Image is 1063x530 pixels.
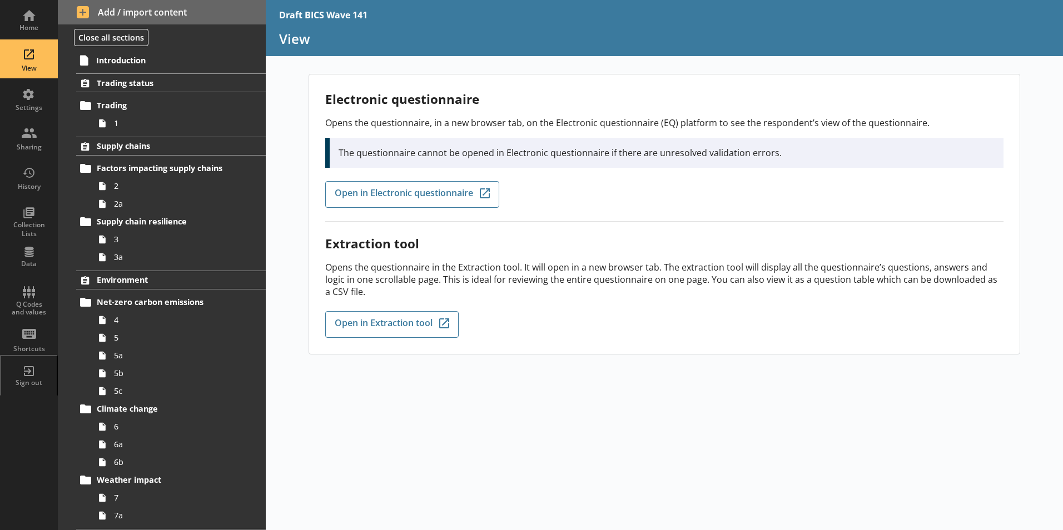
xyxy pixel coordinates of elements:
a: Supply chains [76,137,266,156]
p: Opens the questionnaire, in a new browser tab, on the Electronic questionnaire (EQ) platform to s... [325,117,1004,129]
h2: Electronic questionnaire [325,91,1004,108]
span: Trading status [97,78,233,88]
a: 2a [93,195,266,213]
a: 5b [93,364,266,382]
span: 7 [114,492,237,503]
a: Supply chain resilience [76,213,266,231]
li: Supply chain resilience33a [81,213,266,266]
div: Draft BICS Wave 141 [279,9,367,21]
div: Data [9,259,48,268]
span: Supply chains [97,141,233,151]
a: 6b [93,453,266,471]
span: 3 [114,234,237,244]
a: 7 [93,489,266,507]
a: Open in Extraction tool [325,311,459,338]
li: Climate change66a6b [81,400,266,471]
a: Weather impact [76,471,266,489]
a: 2 [93,177,266,195]
a: 3a [93,248,266,266]
span: Add / import content [77,6,247,18]
li: Factors impacting supply chains22a [81,159,266,213]
span: Open in Electronic questionnaire [335,188,473,201]
a: 7a [93,507,266,524]
span: Supply chain resilience [97,216,233,227]
span: 2 [114,181,237,191]
button: Close all sections [74,29,148,46]
div: History [9,182,48,191]
span: 6b [114,457,237,467]
a: Environment [76,271,266,289]
div: Collection Lists [9,221,48,238]
span: 5b [114,368,237,378]
p: The questionnaire cannot be opened in Electronic questionnaire if there are unresolved validation... [339,147,995,159]
h2: Extraction tool [325,235,1004,252]
div: Home [9,23,48,32]
span: Factors impacting supply chains [97,163,233,173]
a: Net-zero carbon emissions [76,293,266,311]
p: Opens the questionnaire in the Extraction tool. It will open in a new browser tab. The extraction... [325,261,1004,298]
span: Weather impact [97,474,233,485]
span: 5a [114,350,237,361]
span: 6a [114,439,237,449]
a: Trading [76,97,266,114]
span: 4 [114,314,237,325]
a: Open in Electronic questionnaire [325,181,499,208]
span: Net-zero carbon emissions [97,297,233,307]
li: Weather impact77a [81,471,266,524]
li: Trading1 [81,97,266,132]
a: 5c [93,382,266,400]
a: 3 [93,231,266,248]
span: Climate change [97,403,233,414]
div: View [9,64,48,73]
a: 5a [93,347,266,364]
div: Sign out [9,378,48,387]
span: 3a [114,252,237,262]
div: Settings [9,103,48,112]
li: Trading statusTrading1 [58,73,266,132]
span: Open in Extraction tool [335,318,433,331]
span: Introduction [96,55,233,66]
li: Net-zero carbon emissions455a5b5c [81,293,266,400]
span: 5c [114,386,237,396]
span: 6 [114,421,237,432]
div: Sharing [9,143,48,152]
a: Introduction [76,51,266,69]
a: 6a [93,436,266,453]
a: 6 [93,418,266,436]
li: EnvironmentNet-zero carbon emissions455a5b5cClimate change66a6bWeather impact77a [58,271,266,524]
a: 1 [93,114,266,132]
span: 1 [114,118,237,128]
li: Supply chainsFactors impacting supply chains22aSupply chain resilience33a [58,137,266,266]
a: Trading status [76,73,266,92]
div: Shortcuts [9,344,48,353]
a: Climate change [76,400,266,418]
div: Q Codes and values [9,301,48,317]
a: 4 [93,311,266,329]
h1: View [279,30,1050,47]
span: 2a [114,198,237,209]
span: 5 [114,332,237,343]
span: Trading [97,100,233,111]
a: Factors impacting supply chains [76,159,266,177]
a: 5 [93,329,266,347]
span: 7a [114,510,237,521]
span: Environment [97,274,233,285]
